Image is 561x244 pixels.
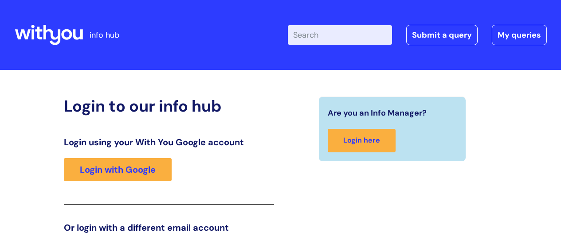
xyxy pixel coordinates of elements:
[64,137,274,147] h3: Login using your With You Google account
[492,25,547,45] a: My queries
[64,222,274,233] h3: Or login with a different email account
[288,25,392,45] input: Search
[328,129,396,152] a: Login here
[406,25,478,45] a: Submit a query
[328,106,427,120] span: Are you an Info Manager?
[64,158,172,181] a: Login with Google
[64,97,274,116] h2: Login to our info hub
[90,28,119,42] p: info hub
